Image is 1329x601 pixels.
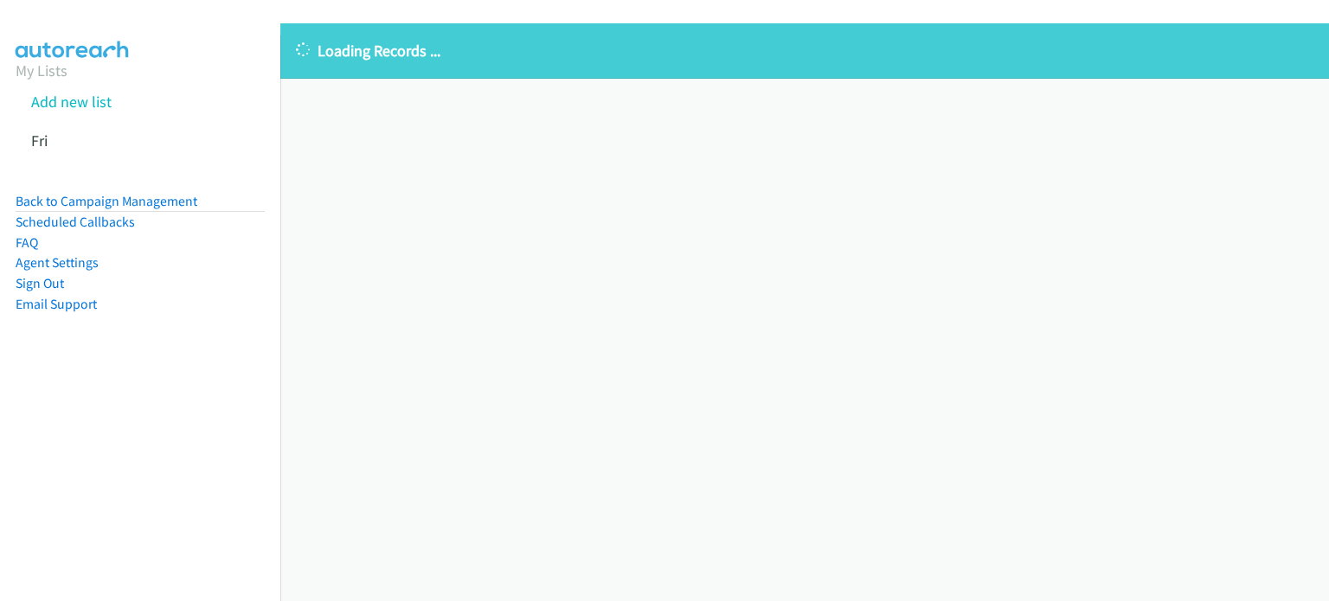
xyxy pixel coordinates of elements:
[16,193,197,209] a: Back to Campaign Management
[16,275,64,291] a: Sign Out
[16,254,99,271] a: Agent Settings
[296,39,1313,62] p: Loading Records ...
[16,61,67,80] a: My Lists
[16,214,135,230] a: Scheduled Callbacks
[16,296,97,312] a: Email Support
[31,131,48,150] a: Fri
[31,92,112,112] a: Add new list
[16,234,38,251] a: FAQ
